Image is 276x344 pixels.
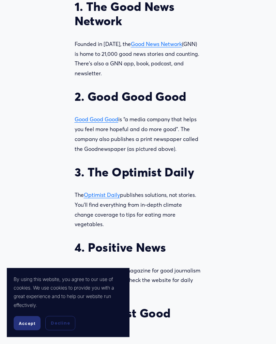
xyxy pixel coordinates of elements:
p: The publishes solutions, not stories. You’ll find everything from in-depth climate change coverag... [75,190,202,229]
button: Accept [14,316,41,330]
a: Good Good Good [75,116,118,123]
p: Founded in [DATE], the (GNN) is home to 21,000 good news stories and counting. There’s also a GNN... [75,39,202,78]
p: is “the magazine for good journalism about good things”. Check the website for daily good news st... [75,266,202,295]
span: Decline [51,320,70,326]
h2: 2. Good Good Good [75,89,202,104]
a: Positive News [75,267,109,274]
section: Cookie banner [7,268,129,337]
h2: 4. Positive News [75,240,202,254]
h2: 5. HuffPost Good News [75,306,202,335]
button: Decline [45,316,75,330]
span: Accept [19,321,35,326]
p: is “a media company that helps you feel more hopeful and do more good”. The company also publishe... [75,114,202,154]
a: Optimist Daily [84,191,120,198]
a: Good News Network [131,41,182,47]
p: By using this website, you agree to our use of cookies. We use cookies to provide you with a grea... [14,275,123,309]
h2: 3. The Optimist Daily [75,165,202,179]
